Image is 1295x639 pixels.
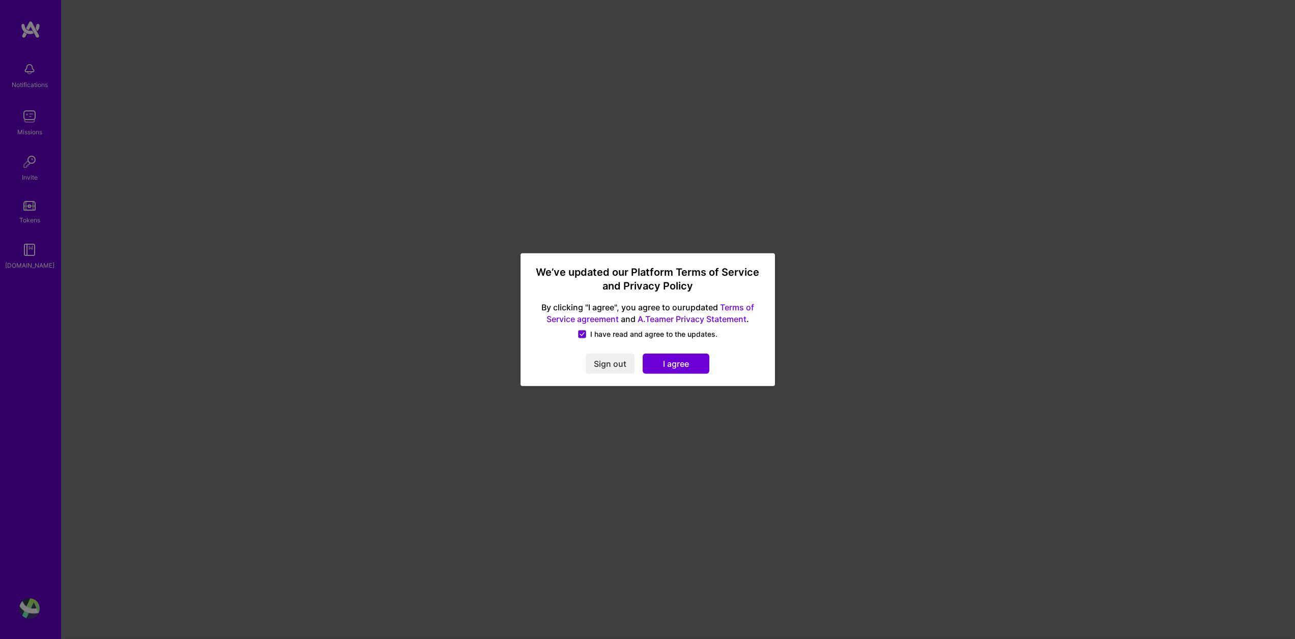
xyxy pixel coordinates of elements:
[590,329,717,339] span: I have read and agree to the updates.
[638,313,746,324] a: A.Teamer Privacy Statement
[546,302,754,324] a: Terms of Service agreement
[643,353,709,373] button: I agree
[533,302,763,325] span: By clicking "I agree", you agree to our updated and .
[586,353,635,373] button: Sign out
[533,266,763,294] h3: We’ve updated our Platform Terms of Service and Privacy Policy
